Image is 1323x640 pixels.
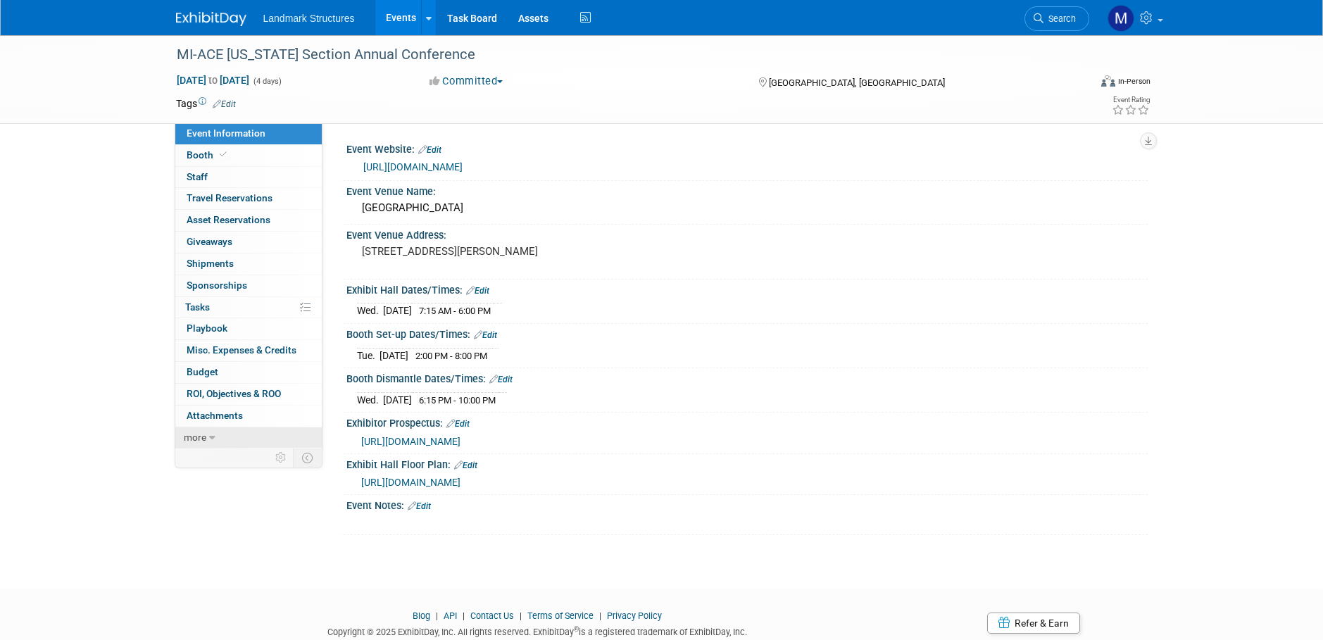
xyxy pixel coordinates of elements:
span: Giveaways [187,236,232,247]
span: Event Information [187,127,265,139]
span: Search [1043,13,1076,24]
a: Attachments [175,406,322,427]
a: Edit [446,419,470,429]
a: Budget [175,362,322,383]
a: Sponsorships [175,275,322,296]
span: Attachments [187,410,243,421]
div: Exhibit Hall Floor Plan: [346,454,1148,472]
td: [DATE] [380,348,408,363]
div: Event Venue Address: [346,225,1148,242]
sup: ® [574,625,579,633]
a: Misc. Expenses & Credits [175,340,322,361]
a: Tasks [175,297,322,318]
a: Blog [413,610,430,621]
span: Travel Reservations [187,192,272,203]
a: more [175,427,322,448]
span: Asset Reservations [187,214,270,225]
a: API [444,610,457,621]
span: Shipments [187,258,234,269]
td: Wed. [357,303,383,318]
td: Tags [176,96,236,111]
a: Terms of Service [527,610,594,621]
span: Sponsorships [187,280,247,291]
a: Privacy Policy [607,610,662,621]
div: MI-ACE [US_STATE] Section Annual Conference [172,42,1068,68]
div: Event Rating [1112,96,1150,103]
div: Event Notes: [346,495,1148,513]
a: Staff [175,167,322,188]
a: Edit [408,501,431,511]
td: Personalize Event Tab Strip [269,448,294,467]
a: Edit [454,460,477,470]
span: Landmark Structures [263,13,355,24]
span: more [184,432,206,443]
span: Tasks [185,301,210,313]
span: 6:15 PM - 10:00 PM [419,395,496,406]
span: | [432,610,441,621]
a: Refer & Earn [987,613,1080,634]
span: ROI, Objectives & ROO [187,388,281,399]
div: Copyright © 2025 ExhibitDay, Inc. All rights reserved. ExhibitDay is a registered trademark of Ex... [176,622,900,639]
a: Booth [175,145,322,166]
a: Edit [489,375,513,384]
a: [URL][DOMAIN_NAME] [361,477,460,488]
td: Tue. [357,348,380,363]
div: Booth Dismantle Dates/Times: [346,368,1148,387]
span: to [206,75,220,86]
a: Contact Us [470,610,514,621]
td: [DATE] [383,303,412,318]
a: Event Information [175,123,322,144]
span: Booth [187,149,230,161]
span: | [596,610,605,621]
a: Shipments [175,253,322,275]
span: Budget [187,366,218,377]
i: Booth reservation complete [220,151,227,158]
div: Exhibitor Prospectus: [346,413,1148,431]
div: Exhibit Hall Dates/Times: [346,280,1148,298]
pre: [STREET_ADDRESS][PERSON_NAME] [362,245,665,258]
a: [URL][DOMAIN_NAME] [363,161,463,172]
span: (4 days) [252,77,282,86]
img: ExhibitDay [176,12,246,26]
a: Search [1024,6,1089,31]
a: Asset Reservations [175,210,322,231]
span: Playbook [187,322,227,334]
span: [GEOGRAPHIC_DATA], [GEOGRAPHIC_DATA] [769,77,945,88]
a: Giveaways [175,232,322,253]
td: [DATE] [383,392,412,407]
img: Maryann Tijerina [1108,5,1134,32]
a: Edit [474,330,497,340]
div: Event Website: [346,139,1148,157]
a: ROI, Objectives & ROO [175,384,322,405]
div: Event Format [1006,73,1151,94]
div: Event Venue Name: [346,181,1148,199]
div: In-Person [1117,76,1150,87]
a: Edit [213,99,236,109]
div: Booth Set-up Dates/Times: [346,324,1148,342]
span: 2:00 PM - 8:00 PM [415,351,487,361]
a: [URL][DOMAIN_NAME] [361,436,460,447]
a: Travel Reservations [175,188,322,209]
button: Committed [425,74,508,89]
span: Misc. Expenses & Credits [187,344,296,356]
span: [DATE] [DATE] [176,74,250,87]
td: Wed. [357,392,383,407]
span: | [459,610,468,621]
span: | [516,610,525,621]
div: [GEOGRAPHIC_DATA] [357,197,1137,219]
a: Playbook [175,318,322,339]
a: Edit [466,286,489,296]
td: Toggle Event Tabs [293,448,322,467]
a: Edit [418,145,441,155]
span: 7:15 AM - 6:00 PM [419,306,491,316]
img: Format-Inperson.png [1101,75,1115,87]
span: Staff [187,171,208,182]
